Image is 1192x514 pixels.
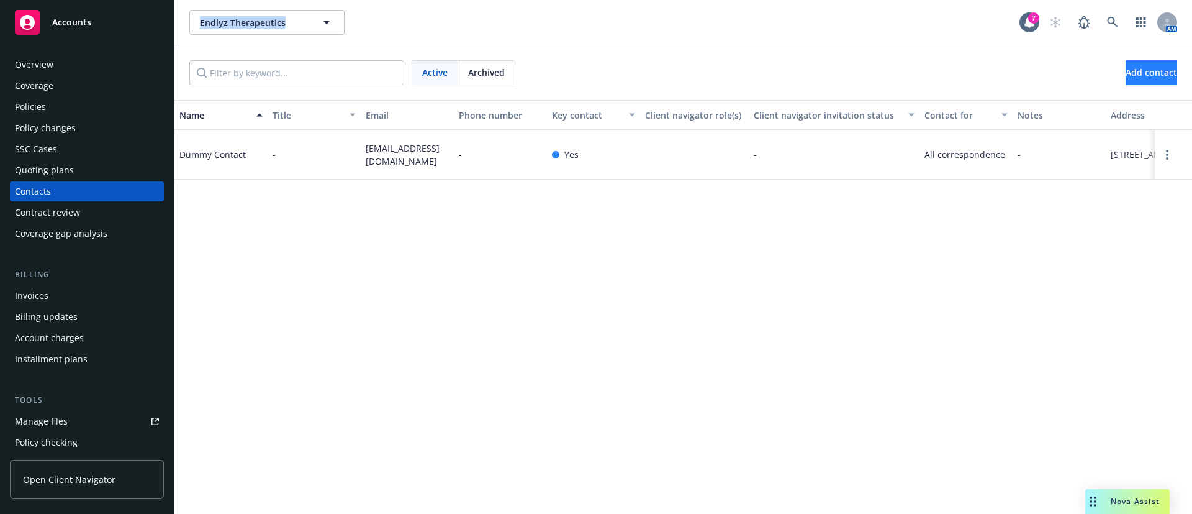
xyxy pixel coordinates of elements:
[15,307,78,327] div: Billing updates
[10,160,164,180] a: Quoting plans
[1013,100,1106,130] button: Notes
[15,411,68,431] div: Manage files
[15,76,53,96] div: Coverage
[10,76,164,96] a: Coverage
[189,60,404,85] input: Filter by keyword...
[1018,109,1101,122] div: Notes
[15,328,84,348] div: Account charges
[1085,489,1170,514] button: Nova Assist
[640,100,749,130] button: Client navigator role(s)
[10,328,164,348] a: Account charges
[547,100,640,130] button: Key contact
[10,286,164,306] a: Invoices
[564,148,579,161] span: Yes
[179,148,246,161] div: Dummy Contact
[189,10,345,35] button: Endlyz Therapeutics
[200,16,307,29] span: Endlyz Therapeutics
[15,139,57,159] div: SSC Cases
[1072,10,1096,35] a: Report a Bug
[23,473,115,486] span: Open Client Navigator
[749,100,919,130] button: Client navigator invitation status
[15,160,74,180] div: Quoting plans
[1043,10,1068,35] a: Start snowing
[273,148,276,161] span: -
[366,109,449,122] div: Email
[10,268,164,281] div: Billing
[1126,60,1177,85] button: Add contact
[10,349,164,369] a: Installment plans
[552,109,621,122] div: Key contact
[1100,10,1125,35] a: Search
[174,100,268,130] button: Name
[459,109,542,122] div: Phone number
[924,109,994,122] div: Contact for
[1028,12,1039,24] div: 7
[15,118,76,138] div: Policy changes
[919,100,1013,130] button: Contact for
[10,203,164,223] a: Contract review
[1129,10,1154,35] a: Switch app
[15,181,51,201] div: Contacts
[15,286,48,306] div: Invoices
[15,203,80,223] div: Contract review
[1111,148,1190,161] span: [STREET_ADDRESS]
[15,224,107,244] div: Coverage gap analysis
[15,433,78,452] div: Policy checking
[10,139,164,159] a: SSC Cases
[645,109,744,122] div: Client navigator role(s)
[754,148,757,161] span: -
[1111,496,1160,507] span: Nova Assist
[10,55,164,75] a: Overview
[1085,489,1101,514] div: Drag to move
[10,5,164,40] a: Accounts
[15,55,53,75] div: Overview
[924,148,1008,161] span: All correspondence
[1018,148,1021,161] span: -
[1126,67,1177,78] span: Add contact
[273,109,342,122] div: Title
[179,109,249,122] div: Name
[422,66,448,79] span: Active
[10,224,164,244] a: Coverage gap analysis
[754,109,901,122] div: Client navigator invitation status
[10,411,164,431] a: Manage files
[1160,147,1175,162] a: Open options
[366,142,449,168] span: [EMAIL_ADDRESS][DOMAIN_NAME]
[10,118,164,138] a: Policy changes
[15,349,88,369] div: Installment plans
[361,100,454,130] button: Email
[10,394,164,406] div: Tools
[10,307,164,327] a: Billing updates
[10,181,164,201] a: Contacts
[10,97,164,117] a: Policies
[468,66,505,79] span: Archived
[268,100,361,130] button: Title
[459,148,462,161] span: -
[52,17,91,27] span: Accounts
[454,100,547,130] button: Phone number
[15,97,46,117] div: Policies
[10,433,164,452] a: Policy checking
